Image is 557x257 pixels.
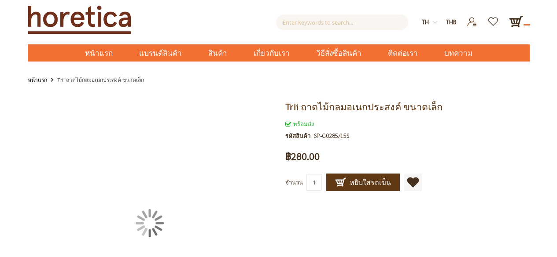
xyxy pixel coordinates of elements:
span: หยิบใส่รถเข็น [335,177,391,188]
a: หน้าแรก [72,44,126,62]
a: รายการโปรด [483,14,505,22]
span: ติดต่อเรา [388,44,418,62]
span: หน้าแรก [85,47,113,59]
div: SP-G0285/15S [314,131,349,141]
div: สถานะของสินค้า [285,119,530,129]
span: วิธีสั่งซื้อสินค้า [316,44,361,62]
span: บทความ [444,44,472,62]
a: แบรนด์สินค้า [126,44,195,62]
a: สินค้า [195,44,240,62]
li: Trii ถาดไม้กลมอเนกประสงค์ ขนาดเล็ก [48,75,144,86]
span: th [422,18,429,25]
span: จำนวน [285,178,303,186]
a: บทความ [431,44,486,62]
img: Horetica.com [28,5,131,34]
span: ฿280.00 [285,152,320,161]
span: เกี่ยวกับเรา [254,44,290,62]
span: พร้อมส่ง [285,120,314,127]
img: กำลังโหลด... [136,209,164,237]
span: THB [446,18,457,25]
a: เกี่ยวกับเรา [240,44,303,62]
img: dropdown-icon.svg [433,20,437,25]
a: เข้าสู่ระบบ [461,14,483,22]
span: Trii ถาดไม้กลมอเนกประสงค์ ขนาดเล็ก [285,100,443,114]
a: ติดต่อเรา [375,44,431,62]
span: สินค้า [208,44,227,62]
strong: รหัสสินค้า [285,131,314,141]
button: หยิบใส่รถเข็น [326,174,400,191]
a: วิธีสั่งซื้อสินค้า [303,44,375,62]
span: แบรนด์สินค้า [139,44,182,62]
a: เพิ่มไปยังรายการโปรด [404,174,422,191]
a: หน้าแรก [28,75,47,84]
